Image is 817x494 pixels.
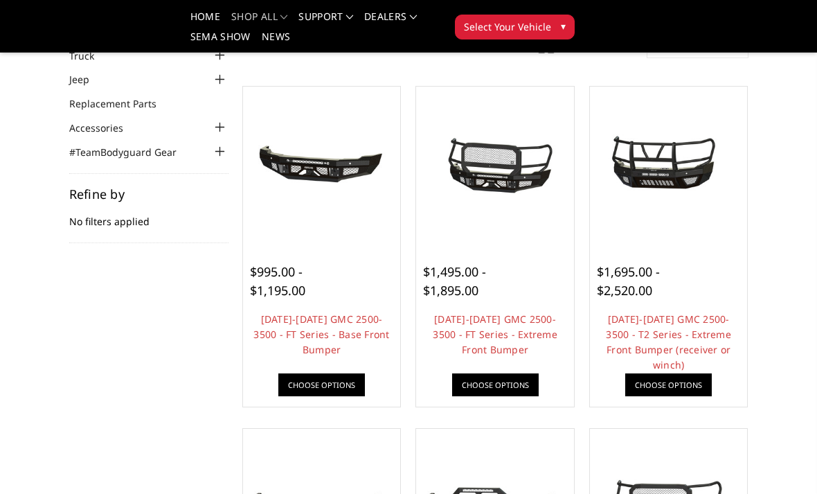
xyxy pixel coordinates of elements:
a: shop all [231,12,287,32]
span: ▾ [561,19,566,33]
span: Select Your Vehicle [464,19,551,34]
a: Jeep [69,72,107,87]
span: $995.00 - $1,195.00 [250,263,305,299]
a: 2024-2026 GMC 2500-3500 - FT Series - Extreme Front Bumper 2024-2026 GMC 2500-3500 - FT Series - ... [420,90,571,241]
button: Select Your Vehicle [455,15,575,39]
a: Replacement Parts [69,96,174,111]
a: Support [298,12,353,32]
img: 2024-2025 GMC 2500-3500 - FT Series - Base Front Bumper [246,130,397,201]
img: 2024-2026 GMC 2500-3500 - T2 Series - Extreme Front Bumper (receiver or winch) [593,130,744,201]
a: [DATE]-[DATE] GMC 2500-3500 - FT Series - Base Front Bumper [253,312,389,356]
a: 2024-2026 GMC 2500-3500 - T2 Series - Extreme Front Bumper (receiver or winch) 2024-2026 GMC 2500... [593,90,744,241]
a: News [262,32,290,52]
a: Accessories [69,121,141,135]
a: [DATE]-[DATE] GMC 2500-3500 - T2 Series - Extreme Front Bumper (receiver or winch) [606,312,731,371]
span: $1,495.00 - $1,895.00 [423,263,486,299]
a: Truck [69,48,111,63]
a: Dealers [364,12,417,32]
a: SEMA Show [190,32,251,52]
a: [DATE]-[DATE] GMC 2500-3500 - FT Series - Extreme Front Bumper [433,312,557,356]
div: No filters applied [69,188,228,243]
a: Choose Options [625,373,712,396]
a: Home [190,12,220,32]
a: Choose Options [452,373,539,396]
img: 2024-2026 GMC 2500-3500 - FT Series - Extreme Front Bumper [420,130,571,201]
a: Choose Options [278,373,365,396]
span: $1,695.00 - $2,520.00 [597,263,660,299]
h5: Refine by [69,188,228,200]
a: 2024-2025 GMC 2500-3500 - FT Series - Base Front Bumper 2024-2025 GMC 2500-3500 - FT Series - Bas... [246,90,397,241]
a: #TeamBodyguard Gear [69,145,194,159]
